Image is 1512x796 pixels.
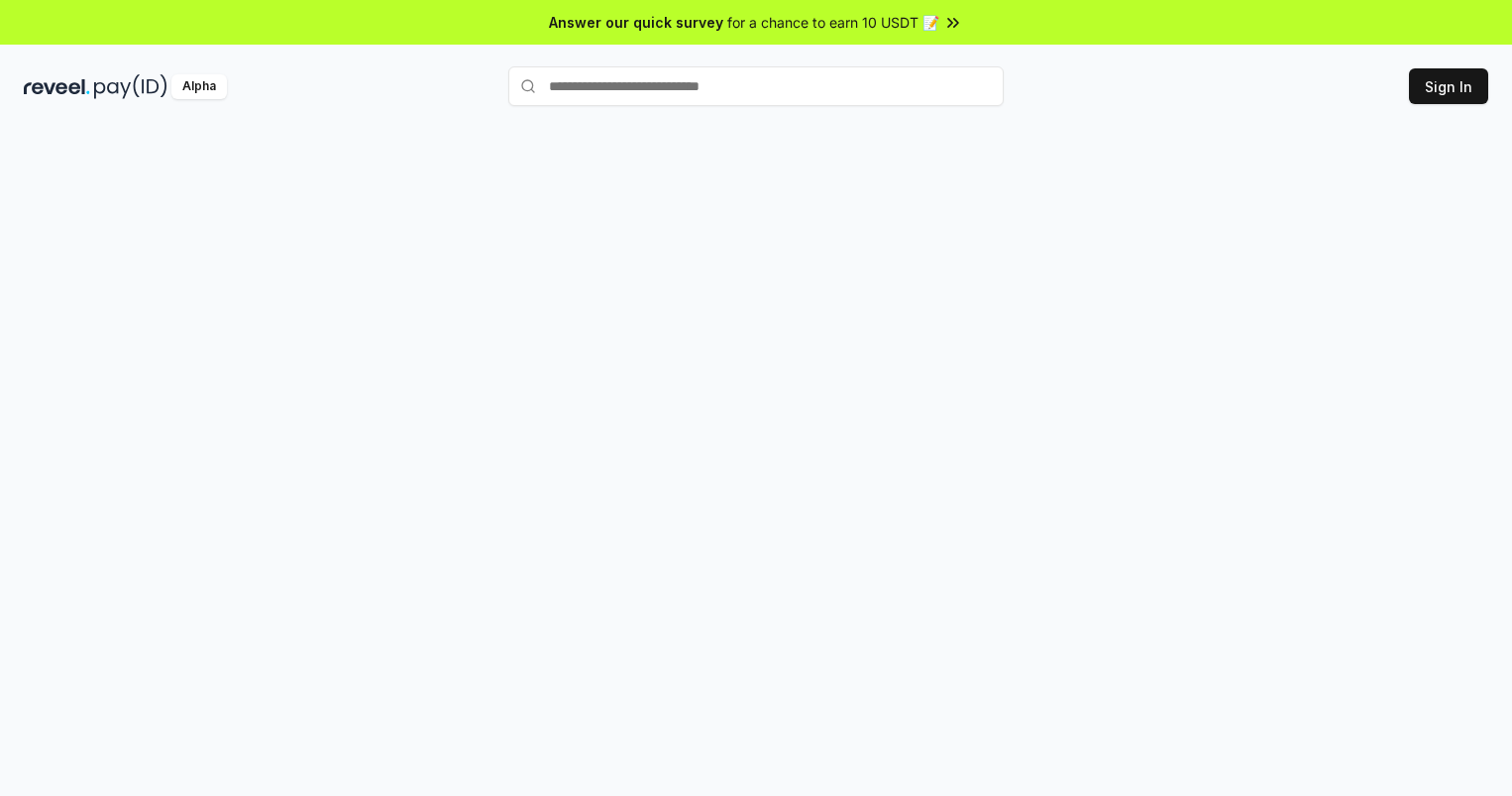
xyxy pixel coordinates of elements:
span: Answer our quick survey [549,12,723,33]
img: pay_id [94,74,167,99]
span: for a chance to earn 10 USDT 📝 [727,12,939,33]
img: reveel_dark [24,74,90,99]
div: Alpha [171,74,227,99]
button: Sign In [1409,68,1488,104]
